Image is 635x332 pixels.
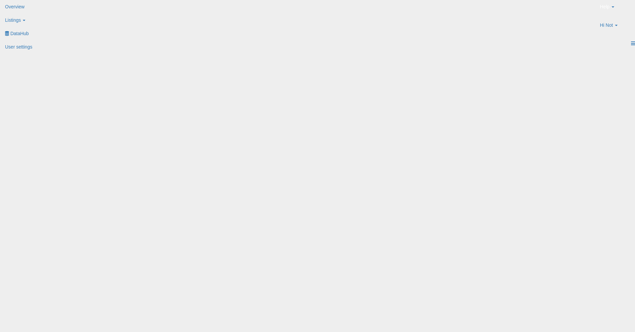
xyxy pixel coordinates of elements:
[10,31,29,36] span: DataHub
[600,3,610,10] span: Help
[595,18,635,37] a: Hi Not
[5,4,24,9] span: Overview
[600,22,613,28] span: Hi Not
[5,17,21,23] span: Listings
